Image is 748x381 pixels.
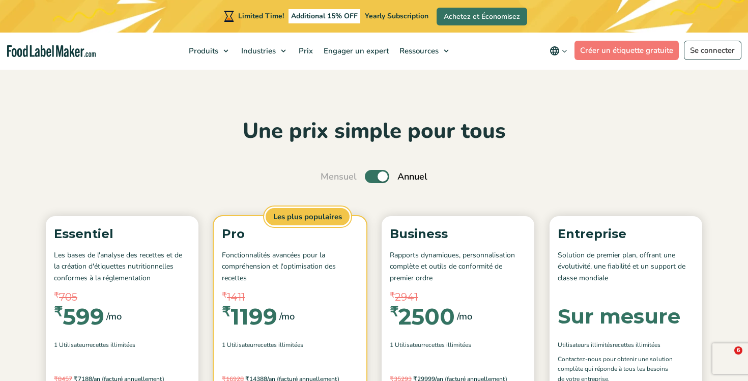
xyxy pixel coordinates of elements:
a: Ressources [394,33,454,69]
span: 1411 [227,289,245,305]
span: Recettes illimitées [613,340,660,349]
a: Prix [294,33,316,69]
span: Annuel [397,170,427,184]
span: Additional 15% OFF [289,9,360,23]
p: Les bases de l'analyse des recettes et de la création d'étiquettes nutritionnelles conformes à la... [54,250,190,284]
div: 2500 [390,305,455,328]
span: Prix [296,46,314,56]
span: Recettes illimitées [88,340,135,349]
label: Toggle [365,170,389,183]
div: Sur mesure [558,306,680,327]
span: /mo [457,309,472,324]
span: 705 [59,289,77,305]
span: ₹ [390,289,395,301]
a: Produits [184,33,234,69]
span: Ressources [396,46,440,56]
span: Les plus populaires [264,207,351,227]
div: 1199 [222,305,277,328]
span: Recettes illimitées [255,340,303,349]
p: Entreprise [558,224,694,244]
a: Industries [236,33,291,69]
div: 599 [54,305,104,328]
iframe: Intercom live chat [713,346,738,371]
span: ₹ [390,305,398,318]
span: Recettes illimitées [423,340,471,349]
p: Fonctionnalités avancées pour la compréhension et l'optimisation des recettes [222,250,358,284]
p: Rapports dynamiques, personnalisation complète et outils de conformité de premier ordre [390,250,526,284]
span: Mensuel [321,170,357,184]
span: /mo [279,309,295,324]
span: 1 Utilisateur [222,340,255,349]
span: ₹ [54,305,63,318]
p: Pro [222,224,358,244]
a: Engager un expert [319,33,392,69]
a: Créer un étiquette gratuite [574,41,679,60]
p: Business [390,224,526,244]
span: ₹ [54,289,59,301]
span: ₹ [222,289,227,301]
p: Solution de premier plan, offrant une évolutivité, une fiabilité et un support de classe mondiale [558,250,694,284]
span: 1 Utilisateur [390,340,423,349]
span: Yearly Subscription [365,11,428,21]
span: Industries [238,46,277,56]
span: 2941 [395,289,418,305]
span: Utilisateurs illimités [558,340,613,349]
span: Produits [186,46,219,56]
h2: Une prix simple pour tous [41,118,707,145]
p: Essentiel [54,224,190,244]
span: 1 Utilisateur [54,340,88,349]
a: Achetez et Économisez [437,8,527,25]
span: ₹ [222,305,231,318]
span: Limited Time! [238,11,284,21]
span: 6 [734,346,742,355]
span: /mo [106,309,122,324]
a: Se connecter [684,41,741,60]
span: Engager un expert [321,46,390,56]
